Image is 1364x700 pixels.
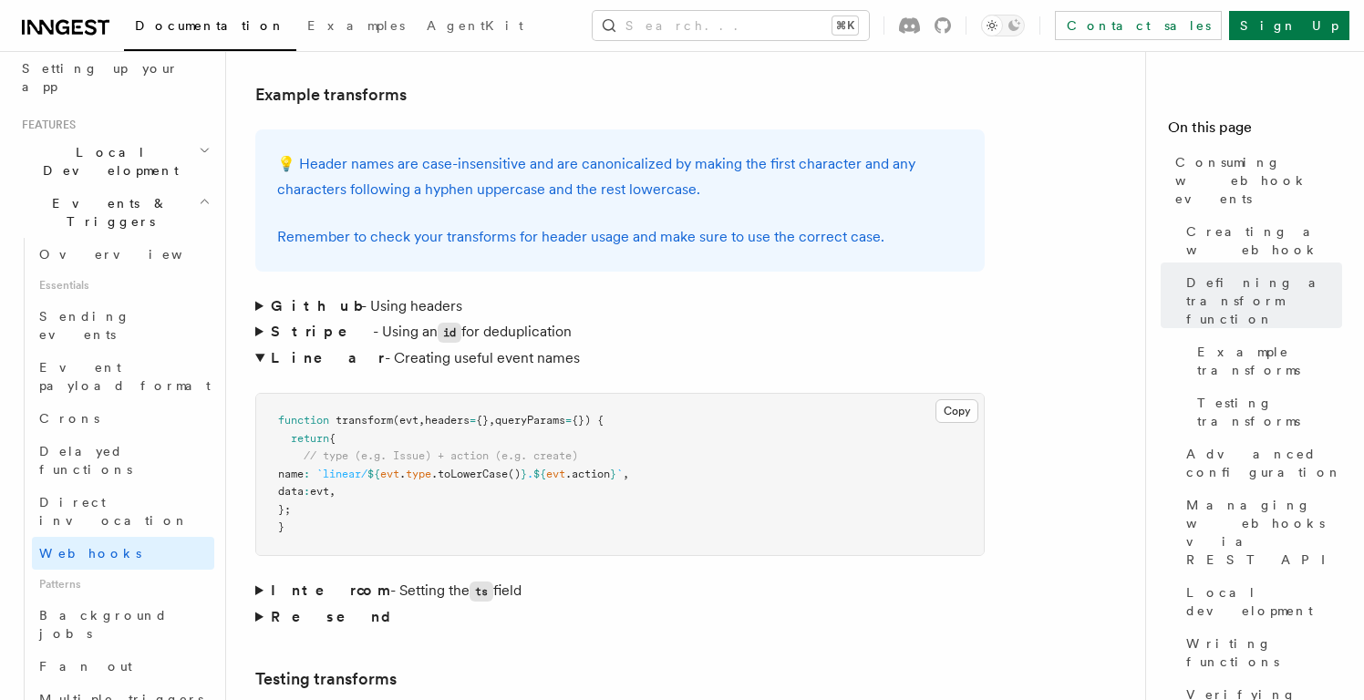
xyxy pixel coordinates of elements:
[15,143,199,180] span: Local Development
[1186,222,1342,259] span: Creating a webhook
[278,485,304,498] span: data
[329,432,336,445] span: {
[32,486,214,537] a: Direct invocation
[278,503,291,516] span: };
[406,468,431,480] span: type
[610,468,616,480] span: }
[1179,266,1342,335] a: Defining a transform function
[15,187,214,238] button: Events & Triggers
[1179,489,1342,576] a: Managing webhooks via REST API
[32,351,214,402] a: Event payload format
[32,570,214,599] span: Patterns
[1186,445,1342,481] span: Advanced configuration
[32,238,214,271] a: Overview
[832,16,858,35] kbd: ⌘K
[39,309,130,342] span: Sending events
[39,546,141,561] span: Webhooks
[39,495,189,528] span: Direct invocation
[1055,11,1222,40] a: Contact sales
[416,5,534,49] a: AgentKit
[316,468,367,480] span: `linear/
[39,608,168,641] span: Background jobs
[565,414,572,427] span: =
[291,432,329,445] span: return
[255,578,985,604] summary: Intercom- Setting thetsfield
[271,297,361,314] strong: Github
[1175,153,1342,208] span: Consuming webhook events
[32,650,214,683] a: Fan out
[593,11,869,40] button: Search...⌘K
[367,468,380,480] span: ${
[32,599,214,650] a: Background jobs
[1179,437,1342,489] a: Advanced configuration
[1197,343,1342,379] span: Example transforms
[15,52,214,103] a: Setting up your app
[277,224,963,250] p: Remember to check your transforms for header usage and make sure to use the correct case.
[271,608,406,625] strong: Resend
[546,468,565,480] span: evt
[135,18,285,33] span: Documentation
[1179,215,1342,266] a: Creating a webhook
[1186,583,1342,620] span: Local development
[15,136,214,187] button: Local Development
[1179,627,1342,678] a: Writing functions
[278,414,329,427] span: function
[307,18,405,33] span: Examples
[495,414,565,427] span: queryParams
[15,118,76,132] span: Features
[32,435,214,486] a: Delayed functions
[296,5,416,49] a: Examples
[39,247,227,262] span: Overview
[572,414,604,427] span: {}) {
[32,271,214,300] span: Essentials
[1190,386,1342,437] a: Testing transforms
[470,414,476,427] span: =
[393,414,418,427] span: (evt
[1229,11,1349,40] a: Sign Up
[981,15,1025,36] button: Toggle dark mode
[425,414,470,427] span: headers
[935,399,978,423] button: Copy
[255,319,985,345] summary: Stripe- Using anidfor deduplication
[427,18,523,33] span: AgentKit
[124,5,296,51] a: Documentation
[565,468,610,480] span: .action
[1179,576,1342,627] a: Local development
[32,537,214,570] a: Webhooks
[255,666,397,692] a: Testing transforms
[304,468,310,480] span: :
[255,345,985,371] summary: Linear- Creating useful event names
[32,300,214,351] a: Sending events
[255,604,985,630] summary: Resend
[277,151,963,202] p: 💡 Header names are case-insensitive and are canonicalized by making the first character and any c...
[521,468,527,480] span: }
[329,485,336,498] span: ,
[527,468,533,480] span: .
[1186,273,1342,328] span: Defining a transform function
[39,444,132,477] span: Delayed functions
[32,402,214,435] a: Crons
[508,468,521,480] span: ()
[1197,394,1342,430] span: Testing transforms
[255,293,985,319] summary: Github- Using headers
[476,414,489,427] span: {}
[22,61,179,94] span: Setting up your app
[380,468,399,480] span: evt
[1168,117,1342,146] h4: On this page
[15,194,199,231] span: Events & Triggers
[438,323,461,343] code: id
[271,323,373,340] strong: Stripe
[310,485,329,498] span: evt
[1186,634,1342,671] span: Writing functions
[278,468,304,480] span: name
[399,468,406,480] span: .
[1168,146,1342,215] a: Consuming webhook events
[533,468,546,480] span: ${
[336,414,393,427] span: transform
[271,349,385,366] strong: Linear
[278,520,284,533] span: }
[255,82,407,108] a: Example transforms
[616,468,623,480] span: `
[1190,335,1342,386] a: Example transforms
[271,582,390,599] strong: Intercom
